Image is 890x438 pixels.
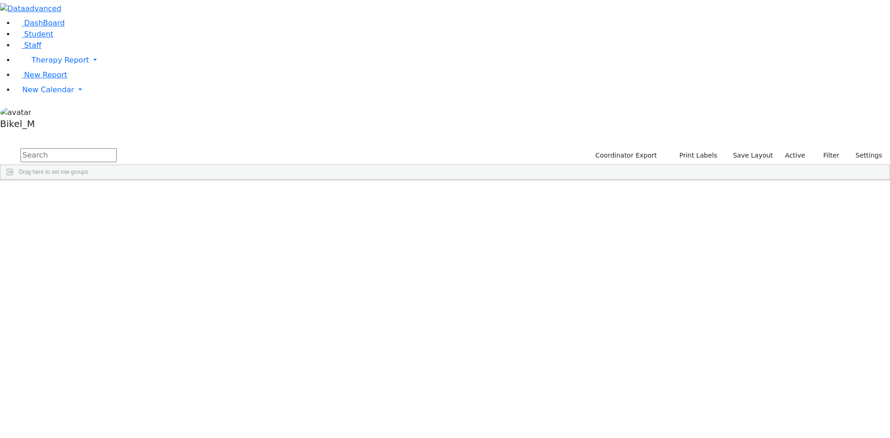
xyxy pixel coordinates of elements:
label: Active [781,148,809,163]
button: Save Layout [729,148,777,163]
a: Therapy Report [15,51,890,70]
a: Student [15,30,53,38]
button: Filter [811,148,844,163]
a: New Report [15,70,67,79]
button: Coordinator Export [589,148,661,163]
span: New Report [24,70,67,79]
button: Settings [844,148,886,163]
a: DashBoard [15,19,65,27]
span: Therapy Report [32,56,89,64]
input: Search [20,148,117,162]
span: Drag here to set row groups [19,169,88,175]
span: DashBoard [24,19,65,27]
span: Staff [24,41,41,50]
span: Student [24,30,53,38]
a: Staff [15,41,41,50]
span: New Calendar [22,85,74,94]
button: Print Labels [668,148,721,163]
a: New Calendar [15,81,890,99]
